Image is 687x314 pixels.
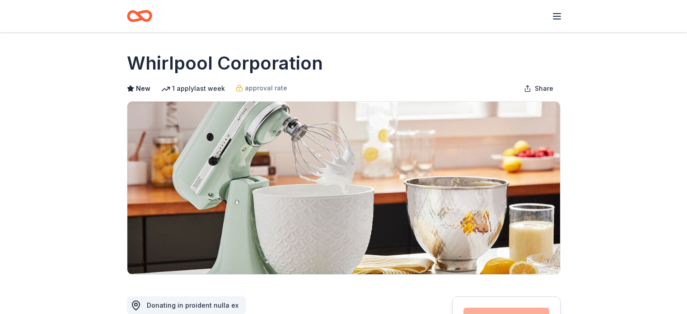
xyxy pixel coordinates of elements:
[517,80,561,98] button: Share
[136,83,150,94] span: New
[245,83,287,94] span: approval rate
[127,5,152,27] a: Home
[147,301,238,309] span: Donating in proident nulla ex
[161,83,225,94] div: 1 apply last week
[535,83,553,94] span: Share
[127,51,323,76] h1: Whirlpool Corporation
[236,83,287,94] a: approval rate
[127,102,560,274] img: Image for Whirlpool Corporation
